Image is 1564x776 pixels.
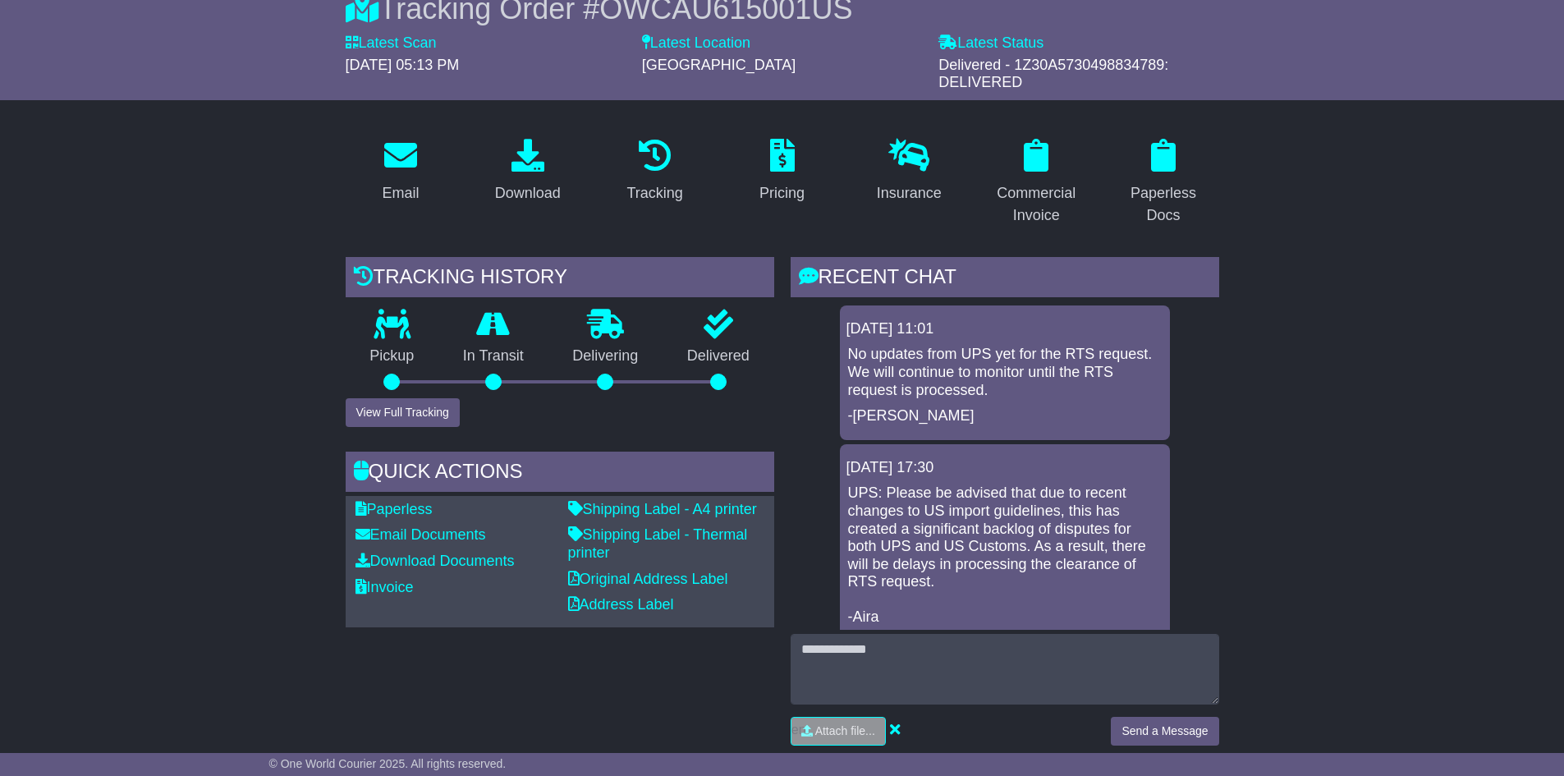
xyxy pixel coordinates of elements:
[568,596,674,613] a: Address Label
[382,182,419,204] div: Email
[759,182,805,204] div: Pricing
[981,133,1092,232] a: Commercial Invoice
[642,57,796,73] span: [GEOGRAPHIC_DATA]
[1108,133,1219,232] a: Paperless Docs
[848,407,1162,425] p: -[PERSON_NAME]
[866,133,952,210] a: Insurance
[346,398,460,427] button: View Full Tracking
[568,526,748,561] a: Shipping Label - Thermal printer
[438,347,548,365] p: In Transit
[568,571,728,587] a: Original Address Label
[1119,182,1209,227] div: Paperless Docs
[495,182,561,204] div: Download
[642,34,750,53] label: Latest Location
[992,182,1081,227] div: Commercial Invoice
[749,133,815,210] a: Pricing
[846,459,1163,477] div: [DATE] 17:30
[846,320,1163,338] div: [DATE] 11:01
[346,57,460,73] span: [DATE] 05:13 PM
[938,34,1043,53] label: Latest Status
[269,757,507,770] span: © One World Courier 2025. All rights reserved.
[346,34,437,53] label: Latest Scan
[663,347,774,365] p: Delivered
[626,182,682,204] div: Tracking
[346,347,439,365] p: Pickup
[616,133,693,210] a: Tracking
[355,501,433,517] a: Paperless
[355,526,486,543] a: Email Documents
[568,501,757,517] a: Shipping Label - A4 printer
[355,579,414,595] a: Invoice
[1111,717,1218,746] button: Send a Message
[848,346,1162,399] p: No updates from UPS yet for the RTS request. We will continue to monitor until the RTS request is...
[938,57,1168,91] span: Delivered - 1Z30A5730498834789: DELIVERED
[848,484,1162,627] p: UPS: Please be advised that due to recent changes to US import guidelines, this has created a sig...
[548,347,663,365] p: Delivering
[484,133,571,210] a: Download
[791,257,1219,301] div: RECENT CHAT
[346,452,774,496] div: Quick Actions
[371,133,429,210] a: Email
[355,553,515,569] a: Download Documents
[877,182,942,204] div: Insurance
[346,257,774,301] div: Tracking history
